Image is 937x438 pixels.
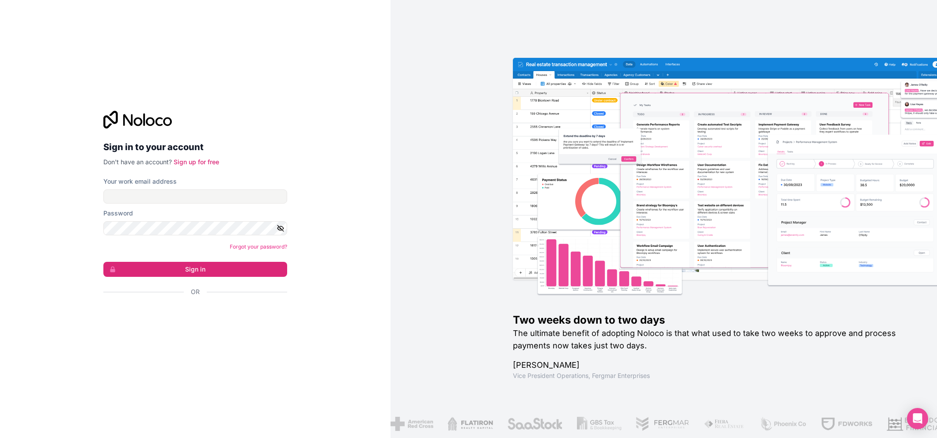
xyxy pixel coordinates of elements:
h2: The ultimate benefit of adopting Noloco is that what used to take two weeks to approve and proces... [513,327,909,352]
img: /assets/saastock-C6Zbiodz.png [507,417,563,431]
h1: [PERSON_NAME] [513,359,909,371]
h1: Two weeks down to two days [513,313,909,327]
iframe: Sign in with Google Button [99,306,285,325]
label: Your work email address [103,177,177,186]
span: Or [191,287,200,296]
label: Password [103,209,133,218]
input: Password [103,221,287,235]
img: /assets/fdworks-Bi04fVtw.png [821,417,873,431]
img: /assets/american-red-cross-BAupjrZR.png [391,417,433,431]
a: Sign up for free [174,158,219,166]
img: /assets/gbstax-C-GtDUiK.png [577,417,622,431]
img: /assets/phoenix-BREaitsQ.png [759,417,807,431]
h1: Vice President Operations , Fergmar Enterprises [513,371,909,380]
button: Sign in [103,262,287,277]
img: /assets/fiera-fwj2N5v4.png [704,417,745,431]
h2: Sign in to your account [103,139,287,155]
span: Don't have an account? [103,158,172,166]
img: /assets/fergmar-CudnrXN5.png [636,417,690,431]
input: Email address [103,189,287,204]
a: Forgot your password? [230,243,287,250]
img: /assets/flatiron-C8eUkumj.png [448,417,493,431]
div: Open Intercom Messenger [907,408,928,429]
